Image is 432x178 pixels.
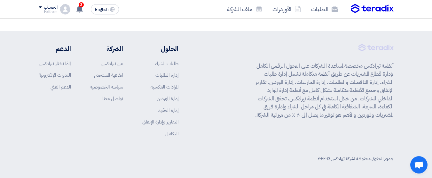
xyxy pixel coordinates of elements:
a: اتفاقية المستخدم [94,72,123,79]
div: Haitham [39,10,58,13]
a: ملف الشركة [222,2,267,17]
a: عن تيرادكس [101,60,123,67]
button: English [91,4,119,14]
img: profile_test.png [60,4,70,14]
li: الشركة [90,44,123,54]
div: الحساب [44,5,58,10]
a: سياسة الخصوصية [90,83,123,90]
li: الدعم [39,44,71,54]
span: 3 [79,2,84,7]
a: طلبات الشراء [155,60,178,67]
a: التكامل [165,130,178,137]
p: أنظمة تيرادكس مخصصة لمساعدة الشركات على التحول الرقمي الكامل لإدارة قطاع المشتريات عن طريق أنظمة ... [252,62,394,119]
a: إدارة الطلبات [155,72,178,79]
a: تواصل معنا [102,95,123,102]
li: الحلول [142,44,178,54]
a: التقارير وإدارة الإنفاق [142,118,178,125]
a: الأوردرات [267,2,306,17]
img: Teradix logo [351,4,394,13]
span: English [95,7,108,12]
a: الدعم الفني [51,83,71,90]
div: جميع الحقوق محفوظة لشركة تيرادكس © ٢٠٢٢ [318,155,393,162]
a: لماذا تختار تيرادكس [39,60,71,67]
a: إدارة الموردين [157,95,178,102]
a: إدارة العقود [158,107,178,114]
a: الطلبات [306,2,343,17]
div: Open chat [410,156,428,174]
a: المزادات العكسية [151,83,178,90]
a: الندوات الإلكترونية [39,72,71,79]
